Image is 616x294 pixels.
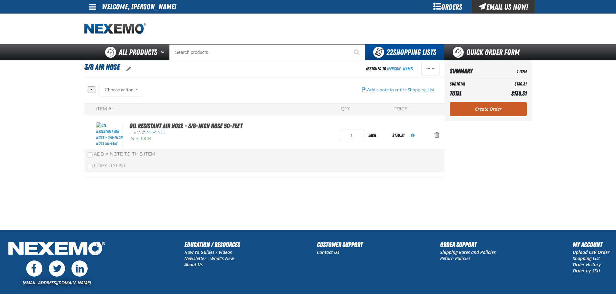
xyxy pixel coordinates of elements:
td: 1 Item [496,66,527,77]
a: Create Order [450,102,527,116]
a: About Us [184,261,203,268]
h2: Education / Resources [184,240,240,249]
a: Contact Us [317,249,339,255]
a: Home [84,23,146,35]
a: Order History [573,261,601,268]
button: oro.shoppinglist.label.edit.tooltip [121,62,136,76]
button: Action Remove Oil Resistant Air Hose - 3/8-inch Hose 50-Feet from 3/8 air hose [429,128,445,143]
th: Summary [450,66,496,77]
span: Shopping Lists [386,48,436,57]
h2: Customer Support [317,240,363,249]
a: Shipping Rates and Policies [440,249,496,255]
div: each [364,128,391,143]
a: Newsletter - What's New [184,255,234,261]
a: Quick Order Form [444,44,532,60]
th: Subtotal [450,80,496,88]
input: Add a Note to This Item [88,152,93,157]
a: [EMAIL_ADDRESS][DOMAIN_NAME] [23,279,91,286]
span: Add a Note to This Item [94,151,155,157]
th: Total [450,88,496,99]
a: [PERSON_NAME] [387,66,413,71]
span: $130.31 [511,90,527,97]
a: Order by SKU [573,268,600,274]
a: Shopping List [573,255,600,261]
img: Nexemo Logo [6,240,107,259]
div: QTY [341,106,350,112]
a: How to Guides / Videos [184,249,232,255]
div: Item #: [96,106,113,112]
div: Assigned To: [366,65,413,73]
button: Open All Products pages [158,44,169,60]
td: $130.31 [496,80,527,88]
strong: 22 [386,48,393,57]
h2: Order Support [440,240,496,249]
button: Add a note to entire Shopping List [357,83,440,97]
input: Product Quantity [339,129,364,142]
span: MT-54111 [146,130,166,135]
input: Search [169,44,365,60]
span: All Products [119,46,157,58]
a: Oil Resistant Air Hose - 3/8-inch Hose 50-Feet [129,122,243,130]
div: Item #: [129,130,251,136]
button: Start Searching [349,44,365,60]
img: Nexemo logo [84,23,146,35]
div: Price [394,106,407,112]
input: Copy To List [88,164,93,169]
span: $130.31 [392,133,405,138]
a: Upload CSV Order [573,249,610,255]
a: Return Policies [440,255,470,261]
button: Actions of 3/8 air hose [421,62,440,76]
span: 3/8 air hose [84,63,120,72]
button: View All Prices for MT-54111 [406,128,420,143]
div: In Stock [129,136,251,142]
button: You have 22 Shopping Lists. Open to view details [365,44,444,60]
label: Copy To List [88,163,126,168]
h2: My Account [573,240,610,249]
